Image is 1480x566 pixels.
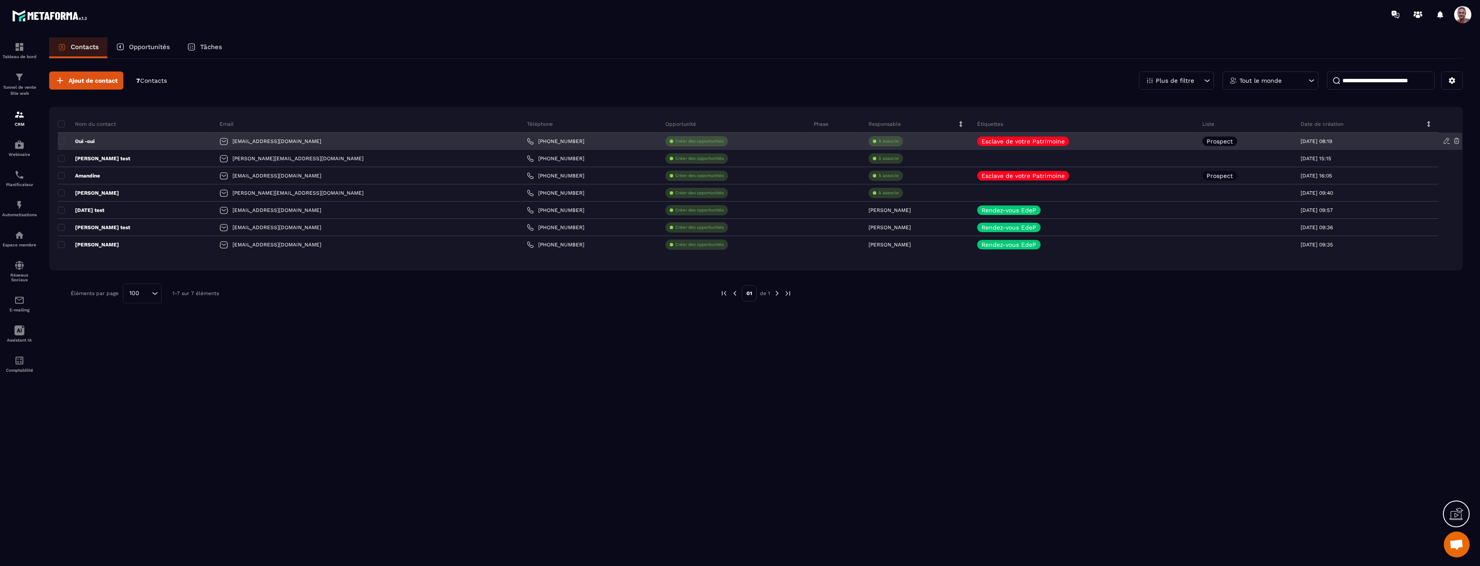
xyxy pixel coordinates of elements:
[140,77,167,84] span: Contacts
[1301,224,1333,230] p: [DATE] 09:36
[2,289,37,319] a: emailemailE-mailing
[14,230,25,240] img: automations
[527,172,584,179] a: [PHONE_NUMBER]
[58,224,130,231] p: [PERSON_NAME] test
[200,43,222,51] p: Tâches
[720,289,728,297] img: prev
[2,193,37,224] a: automationsautomationsAutomatisations
[814,121,828,128] p: Phase
[675,190,724,196] p: Créer des opportunités
[2,84,37,96] p: Tunnel de vente Site web
[58,241,119,248] p: [PERSON_NAME]
[2,368,37,373] p: Comptabilité
[878,138,899,144] p: À associe
[2,103,37,133] a: formationformationCRM
[2,319,37,349] a: Assistant IA
[675,173,724,179] p: Créer des opportunités
[675,207,724,213] p: Créer des opportunités
[675,224,724,230] p: Créer des opportunités
[527,224,584,231] a: [PHONE_NUMBER]
[2,308,37,312] p: E-mailing
[742,285,757,302] p: 01
[71,290,119,296] p: Éléments par page
[1202,121,1214,128] p: Liste
[12,8,90,24] img: logo
[675,242,724,248] p: Créer des opportunités
[2,212,37,217] p: Automatisations
[14,140,25,150] img: automations
[58,121,116,128] p: Nom du contact
[527,190,584,196] a: [PHONE_NUMBER]
[2,54,37,59] p: Tableau de bord
[2,152,37,157] p: Webinaire
[981,242,1036,248] p: Rendez-vous EdeP
[527,155,584,162] a: [PHONE_NUMBER]
[1301,155,1331,162] p: [DATE] 15:15
[1207,173,1233,179] p: Prospect
[1444,532,1470,557] div: Ouvrir le chat
[2,35,37,65] a: formationformationTableau de bord
[58,138,94,145] p: Oui -oui
[878,155,899,162] p: À associe
[527,121,553,128] p: Téléphone
[2,122,37,127] p: CRM
[675,155,724,162] p: Créer des opportunités
[981,173,1065,179] p: Esclave de votre Patrimoine
[14,42,25,52] img: formation
[14,355,25,366] img: accountant
[107,37,179,58] a: Opportunités
[981,138,1065,144] p: Esclave de votre Patrimoine
[136,77,167,85] p: 7
[760,290,770,297] p: de 1
[878,173,899,179] p: À associe
[219,121,234,128] p: Email
[1239,78,1282,84] p: Tout le monde
[869,242,911,248] p: [PERSON_NAME]
[1301,121,1343,128] p: Date de création
[14,109,25,120] img: formation
[981,207,1036,213] p: Rendez-vous EdeP
[2,65,37,103] a: formationformationTunnel de vente Site web
[527,207,584,214] a: [PHONE_NUMBER]
[142,289,150,298] input: Search for option
[981,224,1036,230] p: Rendez-vous EdeP
[1301,190,1333,196] p: [DATE] 09:40
[665,121,696,128] p: Opportunité
[2,338,37,342] p: Assistant IA
[1301,173,1332,179] p: [DATE] 16:05
[14,170,25,180] img: scheduler
[2,254,37,289] a: social-networksocial-networkRéseaux Sociaux
[527,138,584,145] a: [PHONE_NUMBER]
[977,121,1003,128] p: Étiquettes
[14,72,25,82] img: formation
[14,200,25,210] img: automations
[58,190,119,196] p: [PERSON_NAME]
[869,207,911,213] p: [PERSON_NAME]
[71,43,99,51] p: Contacts
[2,349,37,379] a: accountantaccountantComptabilité
[1156,78,1194,84] p: Plus de filtre
[869,121,901,128] p: Responsable
[14,295,25,305] img: email
[675,138,724,144] p: Créer des opportunités
[69,76,118,85] span: Ajout de contact
[2,243,37,247] p: Espace membre
[14,260,25,271] img: social-network
[172,290,219,296] p: 1-7 sur 7 éléments
[2,224,37,254] a: automationsautomationsEspace membre
[2,133,37,163] a: automationsautomationsWebinaire
[123,283,162,303] div: Search for option
[2,273,37,282] p: Réseaux Sociaux
[878,190,899,196] p: À associe
[1301,207,1333,213] p: [DATE] 09:57
[179,37,231,58] a: Tâches
[784,289,792,297] img: next
[58,207,104,214] p: [DATE] test
[731,289,739,297] img: prev
[2,182,37,187] p: Planificateur
[126,289,142,298] span: 100
[773,289,781,297] img: next
[869,224,911,230] p: [PERSON_NAME]
[1301,138,1332,144] p: [DATE] 08:19
[1207,138,1233,144] p: Prospect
